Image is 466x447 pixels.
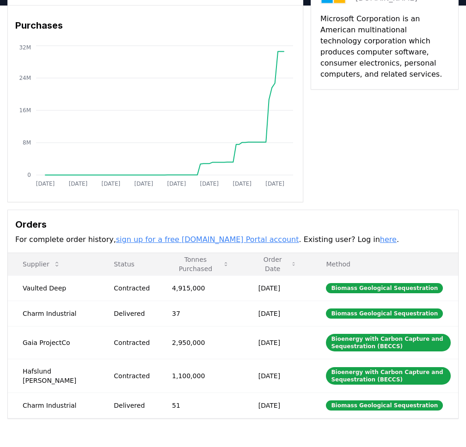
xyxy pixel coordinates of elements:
[157,301,244,326] td: 37
[36,181,55,187] tspan: [DATE]
[157,359,244,393] td: 1,100,000
[114,284,150,293] div: Contracted
[8,301,99,326] td: Charm Industrial
[320,13,449,80] p: Microsoft Corporation is an American multinational technology corporation which produces computer...
[116,235,299,244] a: sign up for a free [DOMAIN_NAME] Portal account
[380,235,397,244] a: here
[319,260,451,269] p: Method
[251,255,304,273] button: Order Date
[8,359,99,393] td: Hafslund [PERSON_NAME]
[326,367,451,385] div: Bioenergy with Carbon Capture and Sequestration (BECCS)
[8,393,99,418] td: Charm Industrial
[157,326,244,359] td: 2,950,000
[265,181,284,187] tspan: [DATE]
[244,275,312,301] td: [DATE]
[15,18,295,32] h3: Purchases
[19,107,31,114] tspan: 16M
[244,301,312,326] td: [DATE]
[15,255,68,273] button: Supplier
[135,181,153,187] tspan: [DATE]
[244,326,312,359] td: [DATE]
[23,139,31,146] tspan: 8M
[114,401,150,410] div: Delivered
[19,75,31,81] tspan: 24M
[244,359,312,393] td: [DATE]
[114,371,150,381] div: Contracted
[200,181,219,187] tspan: [DATE]
[326,334,451,351] div: Bioenergy with Carbon Capture and Sequestration (BECCS)
[326,308,443,319] div: Biomass Geological Sequestration
[15,234,451,245] p: For complete order history, . Existing user? Log in .
[8,326,99,359] td: Gaia ProjectCo
[157,275,244,301] td: 4,915,000
[114,338,150,347] div: Contracted
[167,181,186,187] tspan: [DATE]
[102,181,121,187] tspan: [DATE]
[19,44,31,51] tspan: 32M
[27,172,31,178] tspan: 0
[69,181,88,187] tspan: [DATE]
[106,260,150,269] p: Status
[114,309,150,318] div: Delivered
[157,393,244,418] td: 51
[326,283,443,293] div: Biomass Geological Sequestration
[15,217,451,231] h3: Orders
[8,275,99,301] td: Vaulted Deep
[244,393,312,418] td: [DATE]
[326,400,443,411] div: Biomass Geological Sequestration
[165,255,236,273] button: Tonnes Purchased
[233,181,251,187] tspan: [DATE]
